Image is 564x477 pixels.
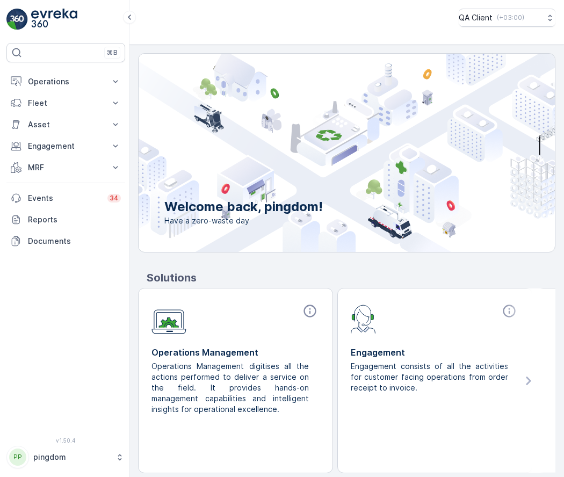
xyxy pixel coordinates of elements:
p: QA Client [459,12,493,23]
p: Operations Management digitises all the actions performed to deliver a service on the field. It p... [151,361,311,415]
span: Have a zero-waste day [164,215,323,226]
a: Reports [6,209,125,230]
p: Welcome back, pingdom! [164,198,323,215]
button: Operations [6,71,125,92]
button: Engagement [6,135,125,157]
p: Solutions [147,270,555,286]
p: ⌘B [107,48,118,57]
button: PPpingdom [6,446,125,468]
p: Operations [28,76,104,87]
p: Fleet [28,98,104,109]
p: Events [28,193,101,204]
p: Engagement [351,346,519,359]
p: Engagement consists of all the activities for customer facing operations from order receipt to in... [351,361,510,393]
img: logo_light-DOdMpM7g.png [31,9,77,30]
a: Documents [6,230,125,252]
img: module-icon [351,303,376,334]
p: ( +03:00 ) [497,13,524,22]
p: Reports [28,214,121,225]
button: MRF [6,157,125,178]
p: Engagement [28,141,104,151]
span: v 1.50.4 [6,437,125,444]
a: Events34 [6,187,125,209]
img: module-icon [151,303,186,334]
p: Operations Management [151,346,320,359]
button: Fleet [6,92,125,114]
img: city illustration [90,54,555,252]
button: Asset [6,114,125,135]
p: 34 [110,194,119,203]
img: logo [6,9,28,30]
p: Asset [28,119,104,130]
p: Documents [28,236,121,247]
p: pingdom [33,452,110,462]
button: QA Client(+03:00) [459,9,555,27]
div: PP [9,449,26,466]
p: MRF [28,162,104,173]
